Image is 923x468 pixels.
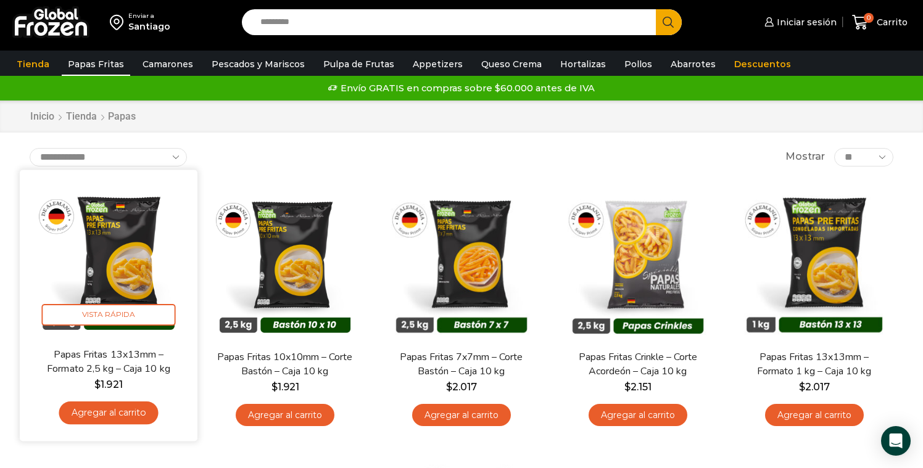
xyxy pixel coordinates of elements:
span: Carrito [874,16,908,28]
a: Appetizers [407,52,469,76]
a: Inicio [30,110,55,124]
a: Pollos [618,52,658,76]
a: Tienda [65,110,97,124]
span: $ [799,381,805,393]
a: Tienda [10,52,56,76]
a: Papas Fritas 10x10mm – Corte Bastón – Caja 10 kg [214,350,356,379]
nav: Breadcrumb [30,110,136,124]
span: 0 [864,13,874,23]
select: Pedido de la tienda [30,148,187,166]
a: Hortalizas [554,52,612,76]
a: Pulpa de Frutas [317,52,400,76]
div: Open Intercom Messenger [881,426,911,456]
a: Agregar al carrito: “Papas Fritas 7x7mm - Corte Bastón - Caja 10 kg” [412,404,511,427]
bdi: 2.151 [624,381,652,393]
a: Agregar al carrito: “Papas Fritas 10x10mm - Corte Bastón - Caja 10 kg” [236,404,334,427]
bdi: 1.921 [271,381,299,393]
div: Enviar a [128,12,170,20]
bdi: 1.921 [94,378,122,390]
a: Pescados y Mariscos [205,52,311,76]
span: $ [624,381,631,393]
span: Mostrar [785,150,825,164]
span: $ [94,378,101,390]
a: Papas Fritas Crinkle – Corte Acordeón – Caja 10 kg [567,350,709,379]
a: Agregar al carrito: “Papas Fritas 13x13mm - Formato 2,5 kg - Caja 10 kg” [59,401,158,424]
a: Agregar al carrito: “Papas Fritas Crinkle - Corte Acordeón - Caja 10 kg” [589,404,687,427]
bdi: 2.017 [446,381,477,393]
span: Vista Rápida [42,304,176,326]
a: 0 Carrito [849,8,911,37]
a: Papas Fritas 13x13mm – Formato 2,5 kg – Caja 10 kg [37,347,180,376]
a: Papas Fritas 13x13mm – Formato 1 kg – Caja 10 kg [743,350,885,379]
h1: Papas [108,110,136,122]
a: Papas Fritas 7x7mm – Corte Bastón – Caja 10 kg [391,350,532,379]
a: Queso Crema [475,52,548,76]
a: Iniciar sesión [761,10,837,35]
a: Agregar al carrito: “Papas Fritas 13x13mm - Formato 1 kg - Caja 10 kg” [765,404,864,427]
img: address-field-icon.svg [110,12,128,33]
button: Search button [656,9,682,35]
bdi: 2.017 [799,381,830,393]
a: Papas Fritas [62,52,130,76]
a: Descuentos [728,52,797,76]
div: Santiago [128,20,170,33]
span: Iniciar sesión [774,16,837,28]
a: Camarones [136,52,199,76]
span: $ [271,381,278,393]
span: $ [446,381,452,393]
a: Abarrotes [664,52,722,76]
